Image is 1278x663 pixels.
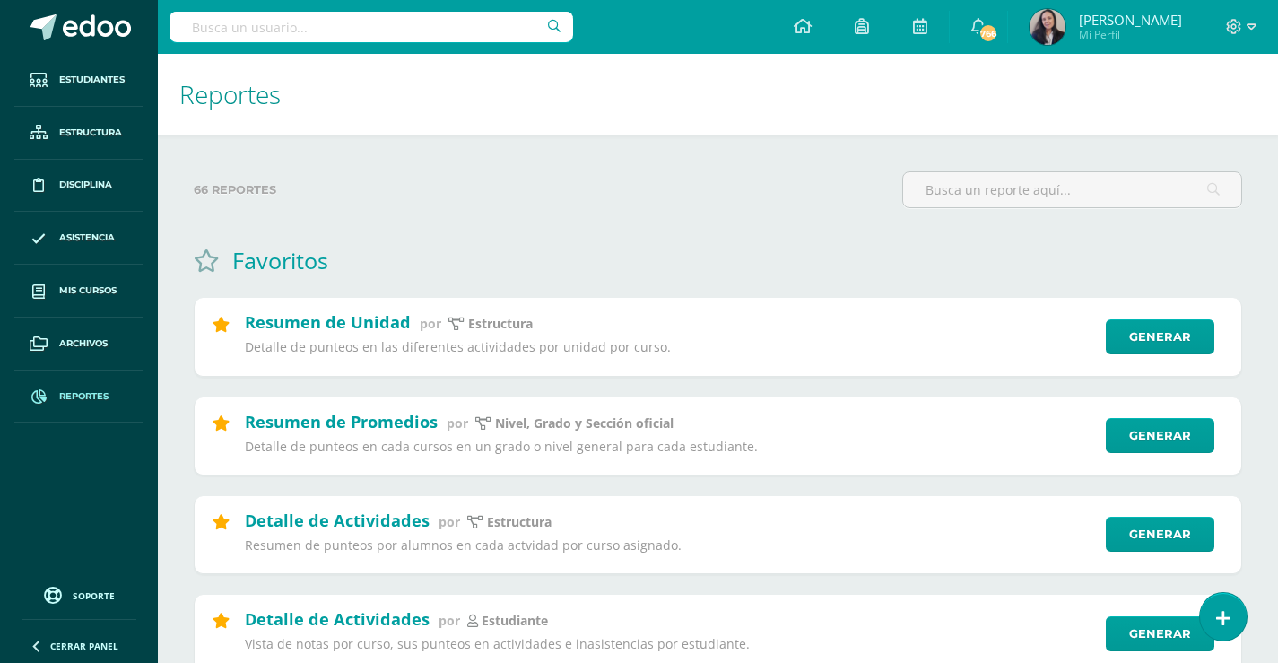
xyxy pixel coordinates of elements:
h2: Detalle de Actividades [245,510,430,531]
span: Disciplina [59,178,112,192]
h2: Detalle de Actividades [245,608,430,630]
a: Estudiantes [14,54,143,107]
a: Generar [1106,418,1214,453]
input: Busca un usuario... [170,12,573,42]
h2: Resumen de Unidad [245,311,411,333]
input: Busca un reporte aquí... [903,172,1241,207]
span: Reportes [59,389,109,404]
p: Resumen de punteos por alumnos en cada actvidad por curso asignado. [245,537,1094,554]
span: Cerrar panel [50,640,118,652]
label: 66 reportes [194,171,888,208]
span: por [420,315,441,332]
a: Generar [1106,517,1214,552]
span: [PERSON_NAME] [1079,11,1182,29]
h2: Resumen de Promedios [245,411,438,432]
a: Soporte [22,582,136,606]
span: Mis cursos [59,284,117,298]
a: Asistencia [14,212,143,265]
span: por [447,414,468,432]
span: 766 [978,23,998,43]
p: Detalle de punteos en las diferentes actividades por unidad por curso. [245,339,1094,355]
a: Generar [1106,616,1214,651]
a: Disciplina [14,160,143,213]
span: Estudiantes [59,73,125,87]
span: por [439,612,460,629]
a: Reportes [14,371,143,423]
span: Soporte [73,589,115,602]
a: Estructura [14,107,143,160]
p: Nivel, Grado y Sección oficial [495,415,674,432]
img: b96f8661166e7893b451ee7f1062d364.png [1030,9,1065,45]
a: Archivos [14,318,143,371]
p: estructura [468,316,533,332]
span: Asistencia [59,231,115,245]
p: estructura [487,514,552,530]
span: Archivos [59,336,108,351]
p: Detalle de punteos en cada cursos en un grado o nivel general para cada estudiante. [245,439,1094,455]
a: Generar [1106,319,1214,354]
span: Mi Perfil [1079,27,1182,42]
p: estudiante [482,613,548,629]
span: Estructura [59,126,122,140]
p: Vista de notas por curso, sus punteos en actividades e inasistencias por estudiante. [245,636,1094,652]
span: Reportes [179,77,281,111]
span: por [439,513,460,530]
a: Mis cursos [14,265,143,318]
h1: Favoritos [232,245,328,275]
